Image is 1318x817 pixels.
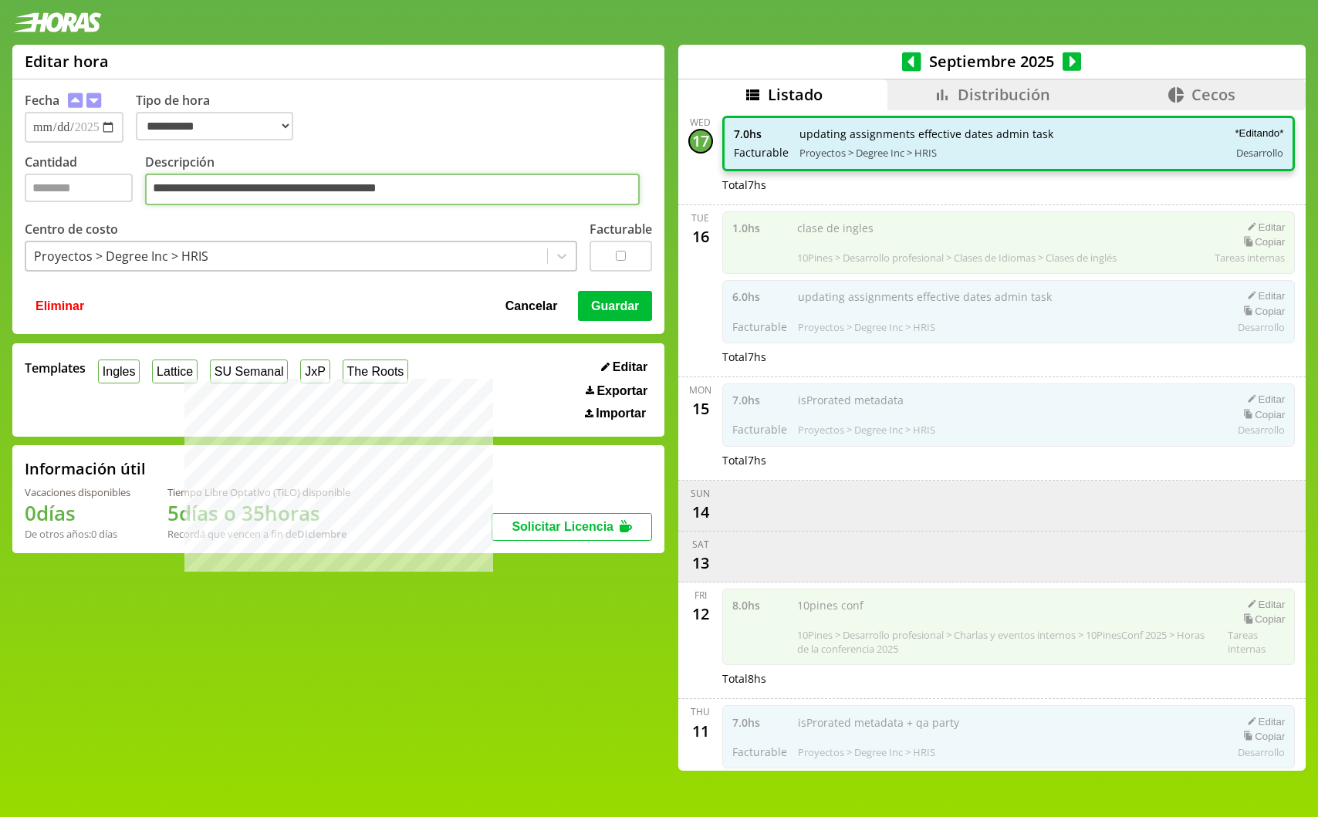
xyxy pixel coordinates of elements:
[722,671,1296,686] div: Total 8 hs
[690,116,711,129] div: Wed
[688,129,713,154] div: 17
[1191,84,1235,105] span: Cecos
[145,154,652,210] label: Descripción
[596,384,647,398] span: Exportar
[25,174,133,202] input: Cantidad
[25,360,86,376] span: Templates
[688,500,713,525] div: 14
[692,538,709,551] div: Sat
[590,221,652,238] label: Facturable
[25,221,118,238] label: Centro de costo
[25,527,130,541] div: De otros años: 0 días
[691,487,710,500] div: Sun
[25,51,109,72] h1: Editar hora
[136,92,306,143] label: Tipo de hora
[688,551,713,576] div: 13
[167,485,350,499] div: Tiempo Libre Optativo (TiLO) disponible
[136,112,293,140] select: Tipo de hora
[722,453,1296,468] div: Total 7 hs
[678,110,1306,768] div: scrollable content
[578,291,652,320] button: Guardar
[12,12,102,32] img: logotipo
[688,718,713,743] div: 11
[581,383,652,399] button: Exportar
[343,360,408,383] button: The Roots
[921,51,1063,72] span: Septiembre 2025
[34,248,208,265] div: Proyectos > Degree Inc > HRIS
[25,154,145,210] label: Cantidad
[694,589,707,602] div: Fri
[501,291,563,320] button: Cancelar
[25,499,130,527] h1: 0 días
[691,211,709,225] div: Tue
[722,177,1296,192] div: Total 7 hs
[167,527,350,541] div: Recordá que vencen a fin de
[613,360,647,374] span: Editar
[688,602,713,626] div: 12
[689,383,711,397] div: Mon
[958,84,1050,105] span: Distribución
[25,92,59,109] label: Fecha
[596,360,652,375] button: Editar
[25,485,130,499] div: Vacaciones disponibles
[722,349,1296,364] div: Total 7 hs
[492,513,652,541] button: Solicitar Licencia
[98,360,140,383] button: Ingles
[596,407,646,420] span: Importar
[300,360,329,383] button: JxP
[768,84,823,105] span: Listado
[152,360,198,383] button: Lattice
[31,291,89,320] button: Eliminar
[691,705,710,718] div: Thu
[210,360,288,383] button: SU Semanal
[167,499,350,527] h1: 5 días o 35 horas
[25,458,146,479] h2: Información útil
[688,225,713,249] div: 16
[145,174,640,206] textarea: Descripción
[297,527,346,541] b: Diciembre
[512,520,613,533] span: Solicitar Licencia
[688,397,713,421] div: 15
